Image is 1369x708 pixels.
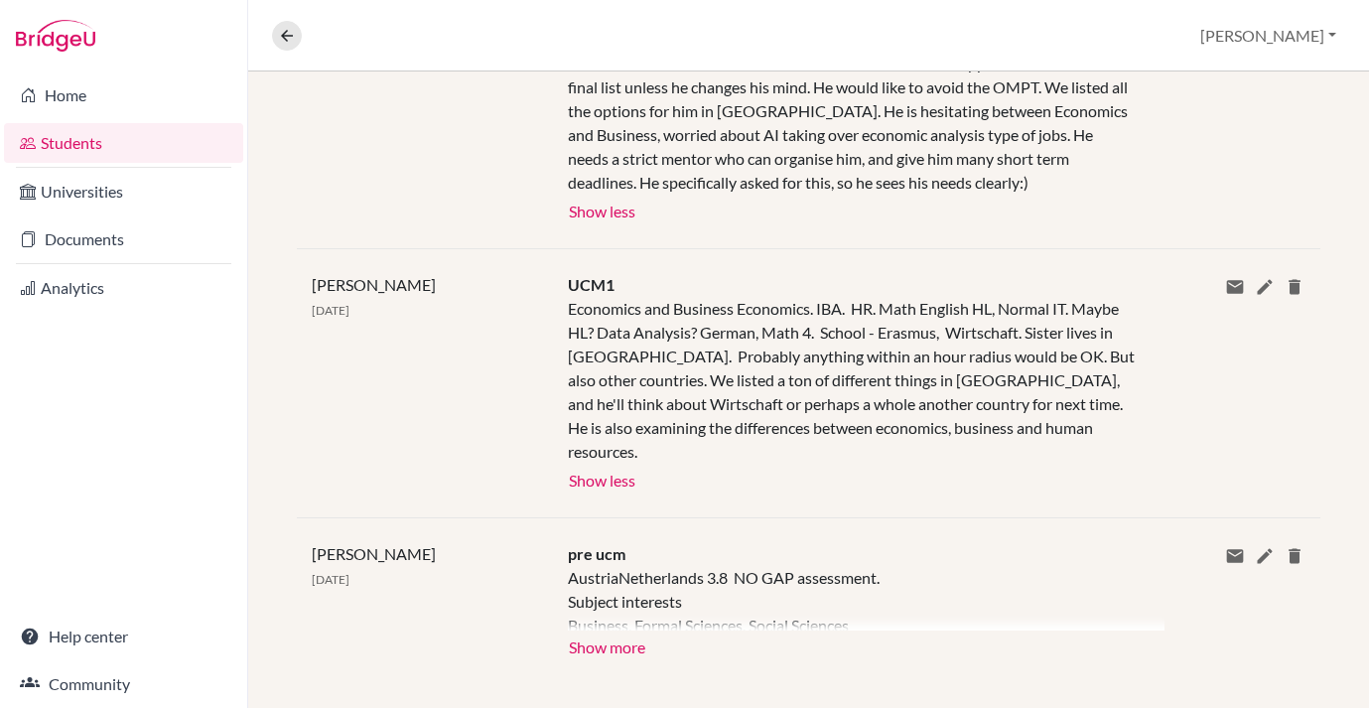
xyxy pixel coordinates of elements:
span: [DATE] [312,303,349,318]
a: Students [4,123,243,163]
a: Documents [4,219,243,259]
button: Show less [568,195,636,224]
button: Show less [568,464,636,494]
a: Analytics [4,268,243,308]
span: UCM1 [568,275,615,294]
a: Home [4,75,243,115]
span: [PERSON_NAME] [312,275,436,294]
a: Help center [4,617,243,656]
img: Bridge-U [16,20,95,52]
span: pre ucm [568,544,625,563]
div: Was considering not taking language exam!!! How? I put him right. All courses seemed equally OK. ... [568,4,1135,195]
button: Show more [568,631,646,660]
div: Economics and Business Economics. IBA. HR. Math English HL, Normal IT. Maybe HL? Data Analysis? G... [568,297,1135,464]
span: [PERSON_NAME] [312,544,436,563]
button: [PERSON_NAME] [1191,17,1345,55]
a: Universities [4,172,243,212]
span: [DATE] [312,572,349,587]
div: AustriaNetherlands 3.8 NO GAP assessment. Subject interests Business, Formal Sciences, Social Sci... [568,566,1135,631]
a: Community [4,664,243,704]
